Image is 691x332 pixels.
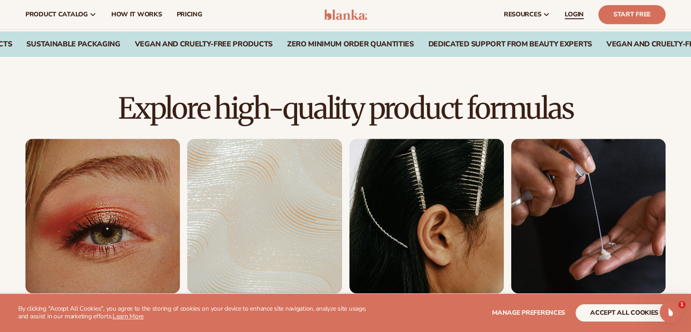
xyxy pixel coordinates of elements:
div: 4 / 8 [511,139,666,313]
div: ZERO MINIMUM ORDER QUANTITIES [287,40,414,49]
a: Learn More [113,312,144,321]
a: Start Free [598,5,666,24]
button: Manage preferences [492,304,565,322]
span: LOGIN [565,11,584,18]
iframe: Intercom live chat [660,301,681,323]
span: How It Works [111,11,162,18]
p: By clicking "Accept All Cookies", you agree to the storing of cookies on your device to enhance s... [18,305,377,321]
div: 2 / 8 [187,139,342,313]
div: SUSTAINABLE PACKAGING [26,40,120,49]
img: logo [324,9,367,20]
button: accept all cookies [576,304,673,322]
span: pricing [176,11,202,18]
span: 1 [678,301,686,308]
div: DEDICATED SUPPORT FROM BEAUTY EXPERTS [428,40,592,49]
span: product catalog [25,11,88,18]
span: Manage preferences [492,308,565,317]
div: VEGAN AND CRUELTY-FREE PRODUCTS [135,40,273,49]
span: resources [504,11,541,18]
div: 3 / 8 [349,139,504,313]
div: 1 / 8 [25,139,180,313]
h2: Explore high-quality product formulas [25,93,666,124]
